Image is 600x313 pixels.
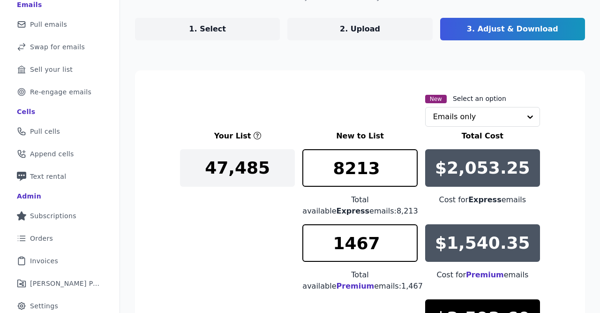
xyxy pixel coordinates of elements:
[205,159,270,177] p: 47,485
[30,211,76,221] span: Subscriptions
[425,194,540,206] div: Cost for emails
[453,94,506,103] label: Select an option
[302,269,417,292] div: Total available emails: 1,467
[30,20,67,29] span: Pull emails
[30,172,67,181] span: Text rental
[30,65,73,74] span: Sell your list
[337,206,370,215] span: Express
[135,18,280,40] a: 1. Select
[30,42,85,52] span: Swap for emails
[7,206,112,226] a: Subscriptions
[302,194,417,217] div: Total available emails: 8,213
[425,269,540,281] div: Cost for emails
[468,195,502,204] span: Express
[30,256,58,266] span: Invoices
[440,18,585,40] a: 3. Adjust & Download
[30,87,91,97] span: Re-engage emails
[214,130,251,142] h3: Your List
[340,23,380,35] p: 2. Upload
[425,95,447,103] span: New
[7,166,112,187] a: Text rental
[17,191,41,201] div: Admin
[467,23,558,35] p: 3. Adjust & Download
[7,251,112,271] a: Invoices
[30,149,74,159] span: Append cells
[30,279,101,288] span: [PERSON_NAME] Performance
[7,82,112,102] a: Re-engage emails
[7,228,112,249] a: Orders
[435,159,530,177] p: $2,053.25
[30,301,58,311] span: Settings
[30,234,53,243] span: Orders
[425,130,540,142] h3: Total Cost
[287,18,432,40] a: 2. Upload
[30,127,60,136] span: Pull cells
[17,107,35,116] div: Cells
[7,37,112,57] a: Swap for emails
[189,23,226,35] p: 1. Select
[435,234,530,252] p: $1,540.35
[7,144,112,164] a: Append cells
[7,273,112,294] a: [PERSON_NAME] Performance
[302,130,417,142] h3: New to List
[466,270,504,279] span: Premium
[337,282,375,290] span: Premium
[7,14,112,35] a: Pull emails
[7,121,112,142] a: Pull cells
[7,59,112,80] a: Sell your list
